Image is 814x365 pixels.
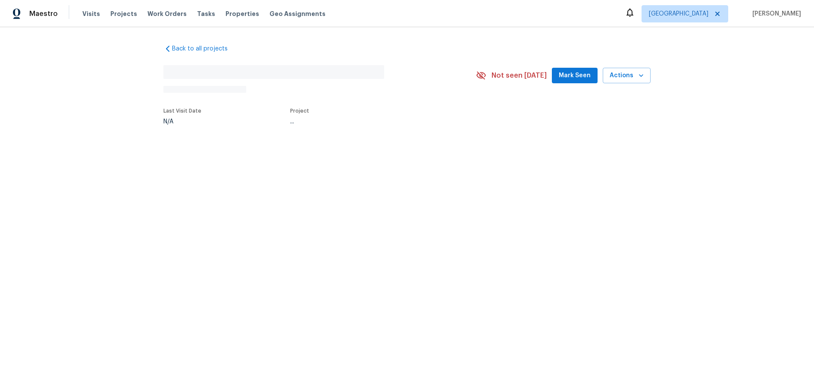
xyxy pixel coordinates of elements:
span: Actions [610,70,644,81]
span: Not seen [DATE] [492,71,547,80]
span: Geo Assignments [269,9,326,18]
button: Actions [603,68,651,84]
span: Properties [225,9,259,18]
span: Maestro [29,9,58,18]
span: Mark Seen [559,70,591,81]
span: Work Orders [147,9,187,18]
span: Projects [110,9,137,18]
button: Mark Seen [552,68,598,84]
span: Project [290,108,309,113]
a: Back to all projects [163,44,246,53]
span: Visits [82,9,100,18]
span: Last Visit Date [163,108,201,113]
span: [PERSON_NAME] [749,9,801,18]
span: Tasks [197,11,215,17]
div: ... [290,119,456,125]
div: N/A [163,119,201,125]
span: [GEOGRAPHIC_DATA] [649,9,708,18]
